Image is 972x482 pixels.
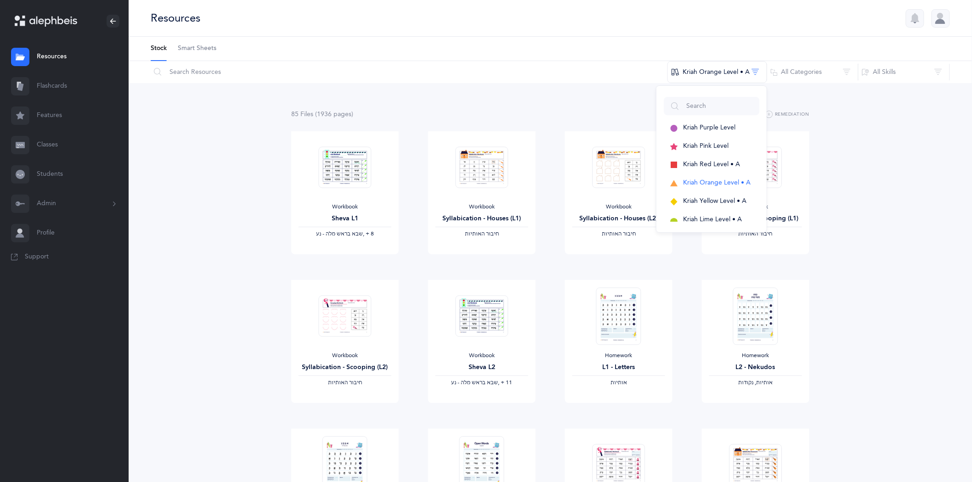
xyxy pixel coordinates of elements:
span: Kriah Yellow Level • A [683,197,746,205]
span: Kriah Purple Level [683,124,735,131]
img: Syllabication-Workbook-Level-2-Scooping-EN_thumbnail_1724263547.png [319,295,372,337]
button: Remediation [766,109,809,120]
img: Sheva-Workbook-Orange-A-L1_EN_thumbnail_1757036998.png [319,146,372,188]
div: Workbook [435,352,528,359]
div: Resources [151,11,200,26]
div: Sheva L1 [299,214,391,224]
div: L1 - Letters [572,363,665,372]
div: Workbook [572,203,665,211]
span: ‫אותיות, נקודות‬ [739,379,773,386]
button: Kriah Orange Level • A [664,174,759,192]
button: Kriah Orange Level • A [667,61,767,83]
input: Search Resources [150,61,668,83]
div: Workbook [299,352,391,359]
img: Syllabication-Workbook-Level-2-Houses-EN_thumbnail_1741114840.png [593,146,645,188]
button: Kriah Green Level • A [664,229,759,247]
input: Search [664,97,759,115]
img: Sheva-Workbook-Orange-A-L2_EN_thumbnail_1757037028.png [456,295,509,337]
div: Homework [572,352,665,359]
button: Kriah Purple Level [664,119,759,137]
button: All Categories [767,61,859,83]
div: Syllabication - Houses (L2) [572,214,665,224]
div: Syllabication - Scooping (L2) [299,363,391,372]
img: Homework_L1_Letters_O_Orange_EN_thumbnail_1731215263.png [596,287,641,345]
div: Workbook [435,203,528,211]
div: ‪, + 11‬ [435,379,528,387]
span: ‫חיבור האותיות‬ [328,379,362,386]
span: ‫אותיות‬ [610,379,627,386]
div: ‪, + 8‬ [299,230,391,238]
div: L2 - Nekudos [709,363,802,372]
img: Homework_L2_Nekudos_O_EN_thumbnail_1739258670.png [733,287,778,345]
img: Syllabication-Workbook-Level-1-EN_Orange_Houses_thumbnail_1741114714.png [456,146,509,188]
span: Kriah Orange Level • A [683,179,751,186]
div: Workbook [299,203,391,211]
span: Smart Sheets [178,44,216,53]
span: Kriah Red Level • A [683,161,740,168]
span: Support [25,252,49,262]
span: s [349,111,351,118]
span: Kriah Pink Level [683,142,729,150]
button: All Skills [858,61,950,83]
button: Kriah Yellow Level • A [664,192,759,211]
div: Sheva L2 [435,363,528,372]
span: s [311,111,313,118]
span: ‫חיבור האותיות‬ [465,230,499,237]
div: Homework [709,352,802,359]
span: (1936 page ) [315,111,353,118]
span: ‫חיבור האותיות‬ [602,230,636,237]
button: Kriah Pink Level [664,137,759,156]
span: Kriah Lime Level • A [683,216,742,223]
button: Kriah Lime Level • A [664,211,759,229]
button: Kriah Red Level • A [664,156,759,174]
span: ‫שבא בראש מלה - נע‬ [452,379,498,386]
span: ‫חיבור האותיות‬ [739,230,773,237]
div: Syllabication - Houses (L1) [435,214,528,224]
span: ‫שבא בראש מלה - נע‬ [316,230,363,237]
span: 85 File [291,111,313,118]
